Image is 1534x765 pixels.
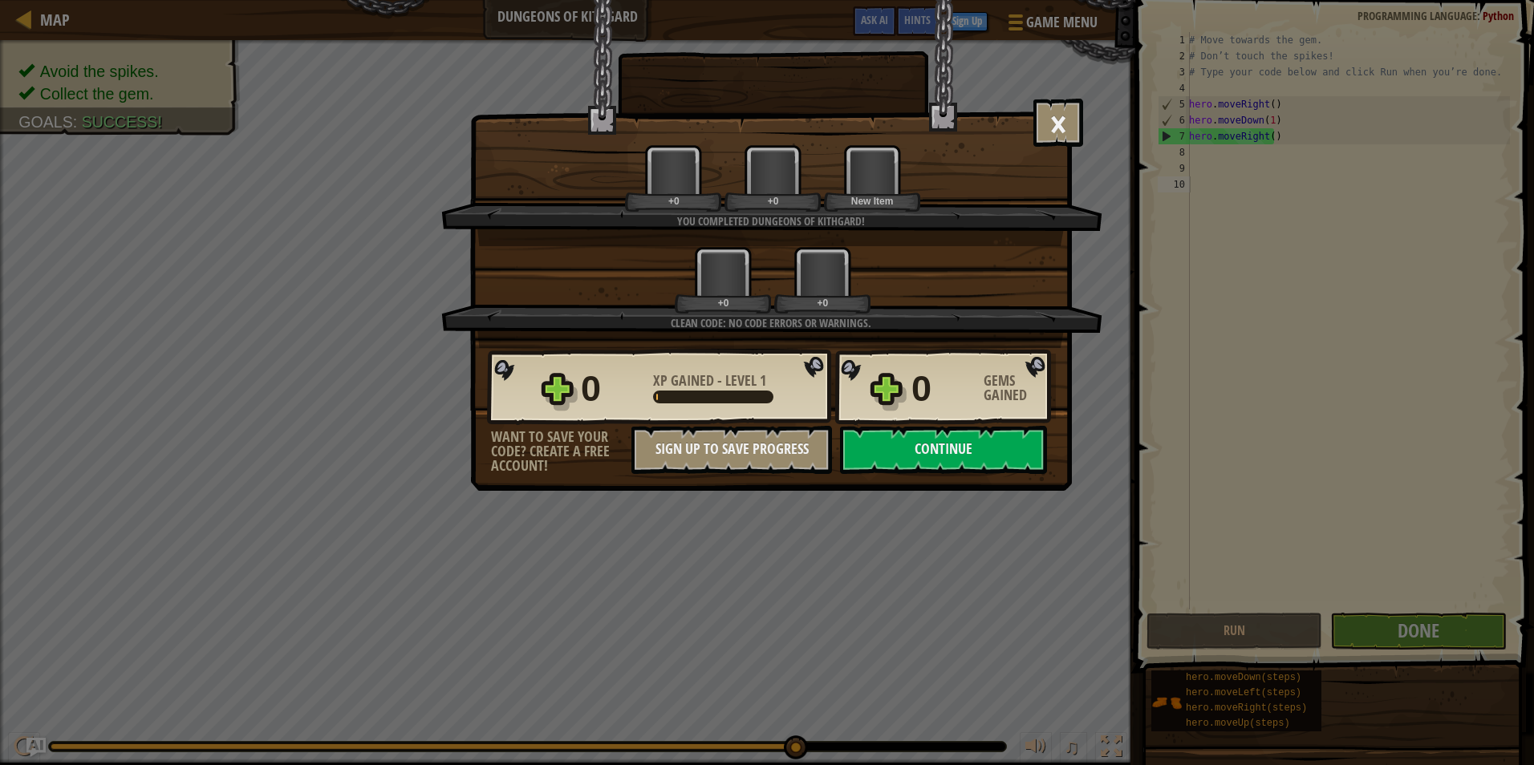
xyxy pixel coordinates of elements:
[653,374,766,388] div: -
[491,430,631,473] div: Want to save your code? Create a free account!
[777,297,868,309] div: +0
[728,195,818,207] div: +0
[517,315,1024,331] div: Clean code: no code errors or warnings.
[827,195,918,207] div: New Item
[581,363,643,415] div: 0
[1033,99,1083,147] button: ×
[911,363,974,415] div: 0
[628,195,719,207] div: +0
[722,370,760,391] span: Level
[631,426,832,474] button: Sign Up to Save Progress
[984,374,1056,403] div: Gems Gained
[678,297,769,309] div: +0
[840,426,1047,474] button: Continue
[517,213,1024,229] div: You completed Dungeons of Kithgard!
[653,370,717,391] span: XP Gained
[760,370,766,391] span: 1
